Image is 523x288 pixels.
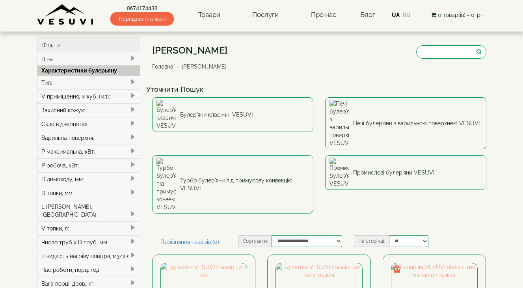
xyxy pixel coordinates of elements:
div: P робоча, кВт: [37,158,140,172]
a: UA [392,12,400,18]
a: 0674174438 [110,4,174,12]
div: Ціна [37,52,140,66]
li: [PERSON_NAME] [175,63,227,71]
a: Булер'яни класичні VESUVI Булер'яни класичні VESUVI [152,97,313,132]
img: gift [393,265,401,273]
div: Число труб x D труб, мм: [37,235,140,249]
div: D димоходу, мм: [37,172,140,186]
a: Блог [360,11,375,19]
h4: Уточнити Пошук [146,85,492,93]
button: 0 товар(ів) - 0грн [429,11,486,19]
a: Про нас [303,6,344,24]
a: Головна [152,63,173,70]
div: P максимальна, кВт: [37,145,140,158]
div: Скло в дверцятах: [37,117,140,131]
div: Тип: [37,76,140,89]
a: Товари [190,6,228,24]
a: Турбо булер'яни під примусову конвекцію VESUVI Турбо булер'яни під примусову конвекцію VESUVI [152,155,313,214]
span: Передзвоніть мені [110,12,174,26]
div: Час роботи, порц. год: [37,263,140,277]
div: Фільтр [37,38,140,52]
div: Швидкість нагріву повітря, м3/хв: [37,249,140,263]
label: На сторінці: [354,235,389,247]
div: V топки, л: [37,221,140,235]
img: Булер'яни класичні VESUVI [156,100,176,130]
img: Завод VESUVI [37,4,94,26]
a: Печі булер'яни з варильною поверхнею VESUVI Печі булер'яни з варильною поверхнею VESUVI [325,97,486,149]
img: Турбо булер'яни під примусову конвекцію VESUVI [156,158,176,211]
a: Послуги [244,6,287,24]
a: RU [403,12,411,18]
div: L [PERSON_NAME], [GEOGRAPHIC_DATA]: [37,200,140,221]
img: Промислові булер'яни VESUVI [329,158,349,188]
h1: [PERSON_NAME] [152,45,233,56]
a: Промислові булер'яни VESUVI Промислові булер'яни VESUVI [325,155,486,190]
div: Характеристики булерьяну [37,65,140,76]
div: D топки, мм: [37,186,140,200]
div: V приміщення, м.куб. (м3): [37,89,140,103]
span: 0 товар(ів) - 0грн [438,12,484,18]
a: Порівняння товарів (0) [152,235,227,249]
div: Варильна поверхня: [37,131,140,145]
img: Печі булер'яни з варильною поверхнею VESUVI [329,100,349,147]
label: Сортувати: [238,235,272,247]
div: Захисний кожух: [37,103,140,117]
